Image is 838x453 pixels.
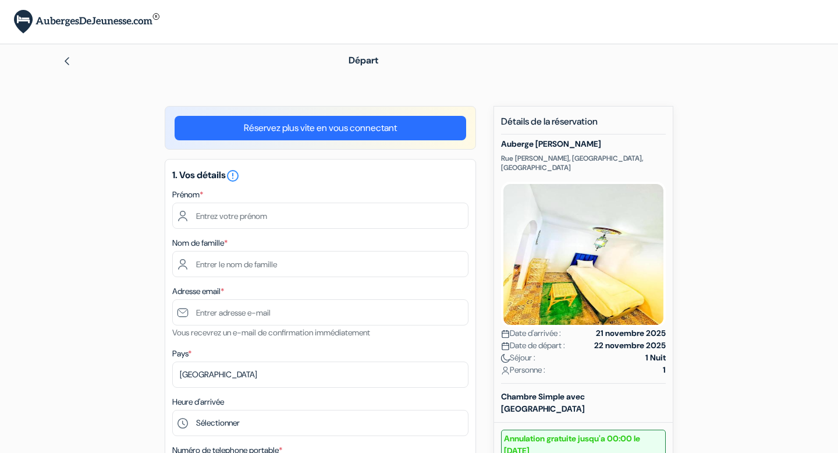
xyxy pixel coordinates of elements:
img: user_icon.svg [501,366,510,375]
span: Séjour : [501,352,535,364]
h5: 1. Vos détails [172,169,468,183]
input: Entrer adresse e-mail [172,299,468,325]
span: Départ [349,54,378,66]
span: Date d'arrivée : [501,327,561,339]
strong: 22 novembre 2025 [594,339,666,352]
label: Prénom [172,189,203,201]
strong: 21 novembre 2025 [596,327,666,339]
img: calendar.svg [501,330,510,338]
input: Entrer le nom de famille [172,251,468,277]
h5: Détails de la réservation [501,116,666,135]
a: error_outline [226,169,240,181]
label: Pays [172,348,191,360]
small: Vous recevrez un e-mail de confirmation immédiatement [172,327,370,338]
input: Entrez votre prénom [172,203,468,229]
b: Chambre Simple avec [GEOGRAPHIC_DATA] [501,391,585,414]
label: Heure d'arrivée [172,396,224,408]
p: Rue [PERSON_NAME], [GEOGRAPHIC_DATA], [GEOGRAPHIC_DATA] [501,154,666,172]
strong: 1 Nuit [645,352,666,364]
label: Nom de famille [172,237,228,249]
a: Réservez plus vite en vous connectant [175,116,466,140]
img: calendar.svg [501,342,510,351]
h5: Auberge [PERSON_NAME] [501,139,666,149]
span: Date de départ : [501,339,565,352]
span: Personne : [501,364,545,376]
i: error_outline [226,169,240,183]
strong: 1 [663,364,666,376]
img: AubergesDeJeunesse.com [14,10,159,34]
label: Adresse email [172,285,224,298]
img: moon.svg [501,354,510,363]
img: left_arrow.svg [62,56,72,66]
